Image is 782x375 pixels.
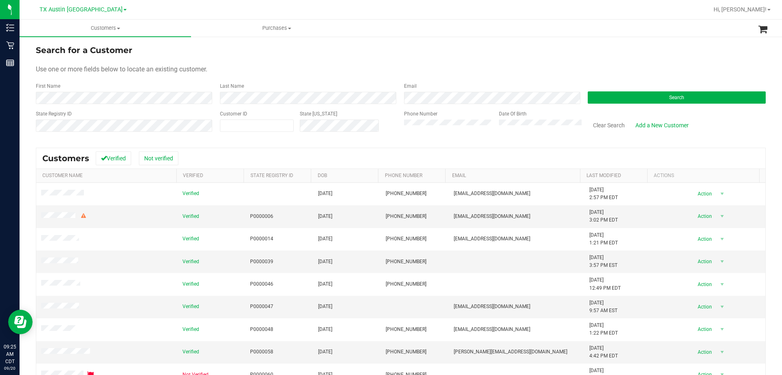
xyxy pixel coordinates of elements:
[182,348,199,356] span: Verified
[8,310,33,334] iframe: Resource center
[318,326,332,333] span: [DATE]
[4,365,16,371] p: 09/20
[454,235,530,243] span: [EMAIL_ADDRESS][DOMAIN_NAME]
[690,188,717,200] span: Action
[250,326,273,333] span: P0000048
[690,346,717,358] span: Action
[96,151,131,165] button: Verified
[386,190,426,197] span: [PHONE_NUMBER]
[717,256,727,267] span: select
[42,173,83,178] a: Customer Name
[250,303,273,311] span: P0000047
[318,235,332,243] span: [DATE]
[589,276,621,292] span: [DATE] 12:49 PM EDT
[250,348,273,356] span: P0000058
[318,258,332,266] span: [DATE]
[250,258,273,266] span: P0000039
[40,6,123,13] span: TX Austin [GEOGRAPHIC_DATA]
[36,65,207,73] span: Use one or more fields below to locate an existing customer.
[318,348,332,356] span: [DATE]
[669,95,684,100] span: Search
[690,256,717,267] span: Action
[182,235,199,243] span: Verified
[630,118,694,132] a: Add a New Customer
[20,24,191,32] span: Customers
[385,173,422,178] a: Phone Number
[182,280,199,288] span: Verified
[589,186,618,202] span: [DATE] 2:57 PM EDT
[499,110,527,118] label: Date Of Birth
[690,324,717,335] span: Action
[589,231,618,247] span: [DATE] 1:21 PM EDT
[139,151,178,165] button: Not verified
[318,303,332,311] span: [DATE]
[589,254,617,269] span: [DATE] 3:57 PM EST
[36,82,60,90] label: First Name
[318,190,332,197] span: [DATE]
[454,190,530,197] span: [EMAIL_ADDRESS][DOMAIN_NAME]
[182,303,199,311] span: Verified
[191,20,362,37] a: Purchases
[586,173,621,178] a: Last Modified
[589,344,618,360] span: [DATE] 4:42 PM EDT
[717,233,727,245] span: select
[714,6,767,13] span: Hi, [PERSON_NAME]!
[454,348,567,356] span: [PERSON_NAME][EMAIL_ADDRESS][DOMAIN_NAME]
[220,110,247,118] label: Customer ID
[690,301,717,313] span: Action
[182,213,199,220] span: Verified
[690,233,717,245] span: Action
[717,211,727,222] span: select
[588,118,630,132] button: Clear Search
[36,45,132,55] span: Search for a Customer
[386,213,426,220] span: [PHONE_NUMBER]
[386,235,426,243] span: [PHONE_NUMBER]
[589,322,618,337] span: [DATE] 1:22 PM EDT
[6,24,14,32] inline-svg: Inventory
[182,258,199,266] span: Verified
[300,110,337,118] label: State [US_STATE]
[690,279,717,290] span: Action
[452,173,466,178] a: Email
[250,213,273,220] span: P0000006
[589,299,617,315] span: [DATE] 9:57 AM EST
[454,303,530,311] span: [EMAIL_ADDRESS][DOMAIN_NAME]
[182,326,199,333] span: Verified
[454,213,530,220] span: [EMAIL_ADDRESS][DOMAIN_NAME]
[404,110,437,118] label: Phone Number
[20,20,191,37] a: Customers
[318,173,327,178] a: DOB
[454,326,530,333] span: [EMAIL_ADDRESS][DOMAIN_NAME]
[717,188,727,200] span: select
[250,173,293,178] a: State Registry Id
[717,301,727,313] span: select
[717,346,727,358] span: select
[250,235,273,243] span: P0000014
[80,212,87,220] div: Warning - Level 2
[404,82,417,90] label: Email
[717,279,727,290] span: select
[6,59,14,67] inline-svg: Reports
[191,24,362,32] span: Purchases
[654,173,756,178] div: Actions
[690,211,717,222] span: Action
[6,41,14,49] inline-svg: Retail
[386,326,426,333] span: [PHONE_NUMBER]
[717,324,727,335] span: select
[183,173,203,178] a: Verified
[588,91,766,104] button: Search
[318,213,332,220] span: [DATE]
[220,82,244,90] label: Last Name
[386,280,426,288] span: [PHONE_NUMBER]
[182,190,199,197] span: Verified
[386,348,426,356] span: [PHONE_NUMBER]
[589,209,618,224] span: [DATE] 3:02 PM EDT
[386,258,426,266] span: [PHONE_NUMBER]
[42,153,89,163] span: Customers
[250,280,273,288] span: P0000046
[36,110,72,118] label: State Registry ID
[4,343,16,365] p: 09:25 AM CDT
[318,280,332,288] span: [DATE]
